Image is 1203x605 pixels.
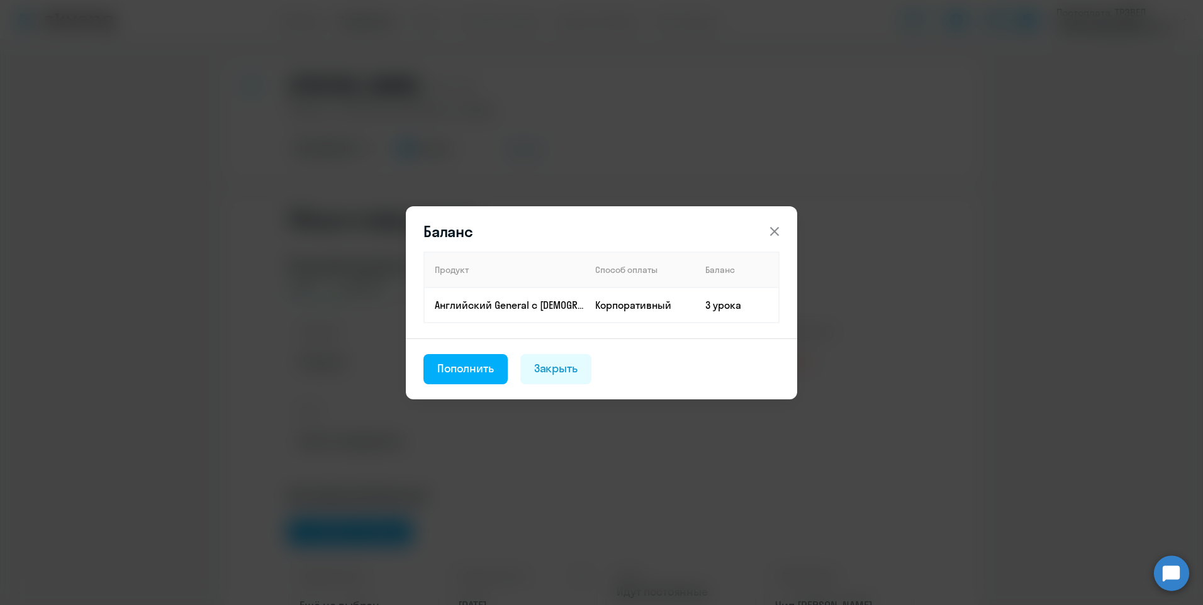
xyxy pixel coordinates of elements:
[695,252,779,287] th: Баланс
[435,298,585,312] p: Английский General с [DEMOGRAPHIC_DATA] преподавателем
[695,287,779,323] td: 3 урока
[423,354,508,384] button: Пополнить
[534,360,578,377] div: Закрыть
[406,221,797,241] header: Баланс
[424,252,585,287] th: Продукт
[585,252,695,287] th: Способ оплаты
[520,354,592,384] button: Закрыть
[437,360,494,377] div: Пополнить
[585,287,695,323] td: Корпоративный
